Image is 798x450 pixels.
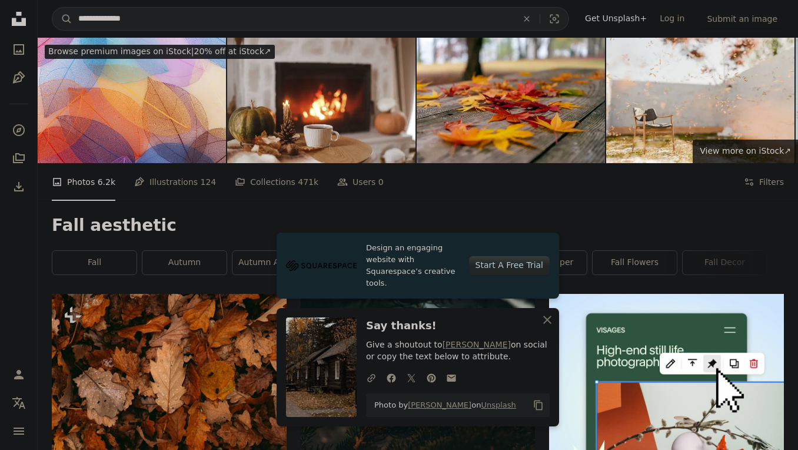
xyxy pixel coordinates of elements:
a: Browse premium images on iStock|20% off at iStock↗ [38,38,282,66]
a: fall decor [683,251,767,274]
span: Photo by on [368,396,516,415]
div: 20% off at iStock ↗ [45,45,275,59]
img: autumn scenery [417,38,605,163]
a: a bunch of leaves that are laying on the ground [52,367,287,378]
form: Find visuals sitewide [52,7,569,31]
a: Get Unsplash+ [578,9,653,28]
a: Collections 471k [235,163,318,201]
img: Autumnal Solitude with Wooden Chair [606,38,794,163]
a: Users 0 [337,163,384,201]
a: fall flowers [593,251,677,274]
a: Illustrations 124 [134,163,216,201]
a: View more on iStock↗ [693,140,798,163]
a: Share on Facebook [381,366,401,389]
a: Log in [653,9,691,28]
a: Design an engaging website with Squarespace’s creative tools.Start A Free Trial [277,233,559,299]
a: autumn [142,251,227,274]
button: Submit an image [700,9,784,28]
a: Log in / Sign up [7,363,31,386]
img: file-1705255347840-230a6ab5bca9image [286,257,357,274]
a: Download History [7,175,31,198]
button: Filters [744,163,784,201]
span: 0 [378,176,384,188]
a: [PERSON_NAME] [408,401,471,409]
img: Multicolored leaves [38,38,226,163]
a: [PERSON_NAME] [443,340,511,349]
h3: Say thanks! [366,317,550,335]
span: 471k [298,176,318,188]
a: fall [52,251,137,274]
button: Menu [7,419,31,443]
a: Share on Twitter [401,366,421,389]
a: Photos [7,38,31,61]
button: Search Unsplash [52,8,72,30]
a: Unsplash [481,401,516,409]
a: Share on Pinterest [421,366,441,389]
a: Illustrations [7,66,31,90]
button: Language [7,391,31,415]
a: autumn aesthetic [232,251,317,274]
h1: Fall aesthetic [52,215,784,236]
a: Share over email [441,366,461,389]
span: 124 [201,176,217,188]
a: Collections [7,147,31,170]
span: Design an engaging website with Squarespace’s creative tools. [366,242,460,289]
p: Give a shoutout to on social or copy the text below to attribute. [366,339,550,363]
span: Browse premium images on iStock | [48,47,194,56]
button: Copy to clipboard [528,395,548,415]
div: Start A Free Trial [469,256,550,275]
span: View more on iStock ↗ [700,146,791,155]
a: Home — Unsplash [7,7,31,33]
img: Warm cup of tea, pumpkin, autumn leaves on wooden table on background of burning fireplace. Cozy ... [227,38,415,163]
button: Visual search [540,8,568,30]
a: Explore [7,118,31,142]
button: Clear [514,8,540,30]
